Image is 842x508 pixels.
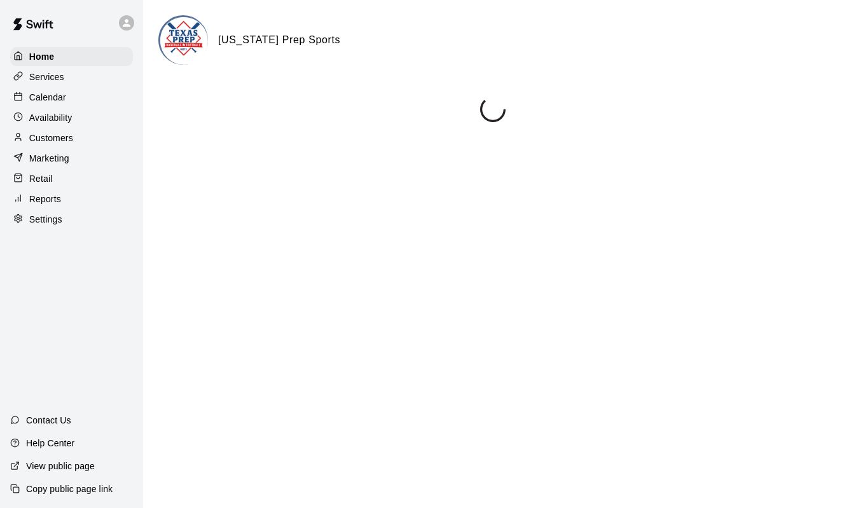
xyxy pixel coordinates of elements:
p: Settings [29,213,62,226]
p: Copy public page link [26,483,113,495]
a: Settings [10,210,133,229]
p: Contact Us [26,414,71,427]
a: Retail [10,169,133,188]
p: Help Center [26,437,74,450]
h6: [US_STATE] Prep Sports [218,32,340,48]
p: Reports [29,193,61,205]
p: Retail [29,172,53,185]
a: Reports [10,189,133,209]
p: Availability [29,111,72,124]
a: Services [10,67,133,86]
img: Texas Prep Sports logo [160,17,208,65]
p: Calendar [29,91,66,104]
a: Home [10,47,133,66]
a: Availability [10,108,133,127]
p: Home [29,50,55,63]
a: Marketing [10,149,133,168]
p: Marketing [29,152,69,165]
p: View public page [26,460,95,472]
a: Calendar [10,88,133,107]
a: Customers [10,128,133,148]
p: Services [29,71,64,83]
p: Customers [29,132,73,144]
